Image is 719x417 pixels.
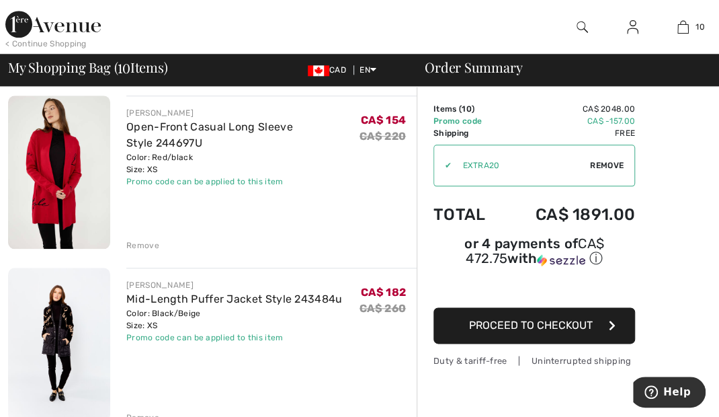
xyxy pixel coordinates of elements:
[118,57,130,75] span: 10
[359,302,406,315] s: CA$ 260
[5,11,101,38] img: 1ère Avenue
[503,103,635,115] td: CA$ 2048.00
[308,65,351,75] span: CAD
[126,239,159,252] div: Remove
[659,19,708,35] a: 10
[434,159,452,172] div: ✔
[503,127,635,139] td: Free
[126,293,342,305] a: Mid-Length Puffer Jacket Style 243484u
[452,145,590,186] input: Promo code
[466,235,604,266] span: CA$ 472.75
[361,114,406,126] span: CA$ 154
[361,286,406,299] span: CA$ 182
[433,127,503,139] td: Shipping
[126,151,359,176] div: Color: Red/black Size: XS
[126,107,359,119] div: [PERSON_NAME]
[359,130,406,143] s: CA$ 220
[5,38,87,50] div: < Continue Shopping
[462,104,472,114] span: 10
[469,319,593,332] span: Proceed to Checkout
[433,237,635,268] div: or 4 payments of with
[126,307,342,332] div: Color: Black/Beige Size: XS
[359,65,376,75] span: EN
[633,377,706,410] iframe: Opens a widget where you can find more information
[433,192,503,237] td: Total
[503,192,635,237] td: CA$ 1891.00
[126,279,342,291] div: [PERSON_NAME]
[409,61,711,74] div: Order Summary
[433,307,635,344] button: Proceed to Checkout
[577,19,588,35] img: search the website
[308,65,329,76] img: Canadian Dollar
[433,354,635,367] div: Duty & tariff-free | Uninterrupted shipping
[695,21,705,33] span: 10
[126,332,342,344] div: Promo code can be applied to this item
[627,19,638,35] img: My Info
[433,103,503,115] td: Items ( )
[126,176,359,188] div: Promo code can be applied to this item
[537,254,585,266] img: Sezzle
[433,237,635,272] div: or 4 payments ofCA$ 472.75withSezzle Click to learn more about Sezzle
[433,115,503,127] td: Promo code
[126,120,293,149] a: Open-Front Casual Long Sleeve Style 244697U
[433,272,635,303] iframe: PayPal-paypal
[590,159,624,172] span: Remove
[677,19,689,35] img: My Bag
[8,96,110,249] img: Open-Front Casual Long Sleeve Style 244697U
[616,19,649,36] a: Sign In
[503,115,635,127] td: CA$ -157.00
[8,61,168,74] span: My Shopping Bag ( Items)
